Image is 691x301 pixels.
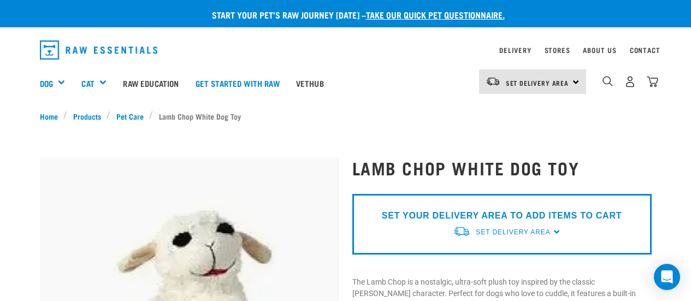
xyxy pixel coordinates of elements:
a: Home [40,110,64,122]
a: Get started with Raw [187,61,288,105]
img: home-icon-1@2x.png [603,76,613,86]
span: Set Delivery Area [476,228,550,236]
img: van-moving.png [486,76,500,86]
a: Dog [40,77,53,90]
a: Cat [81,77,94,90]
a: Vethub [288,61,332,105]
div: Open Intercom Messenger [654,264,680,290]
nav: dropdown navigation [31,36,660,64]
a: About Us [583,48,616,52]
a: take our quick pet questionnaire. [366,12,505,17]
img: Raw Essentials Logo [40,40,158,60]
a: Delivery [499,48,531,52]
img: user.png [624,76,636,87]
a: Pet Care [110,110,149,122]
img: home-icon@2x.png [647,76,658,87]
span: Set Delivery Area [506,81,569,85]
p: SET YOUR DELIVERY AREA TO ADD ITEMS TO CART [382,209,622,222]
h1: Lamb Chop White Dog Toy [352,158,652,178]
a: Contact [630,48,660,52]
a: Stores [545,48,570,52]
nav: breadcrumbs [40,110,652,122]
img: van-moving.png [453,226,470,237]
a: Raw Education [115,61,187,105]
a: Products [67,110,107,122]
